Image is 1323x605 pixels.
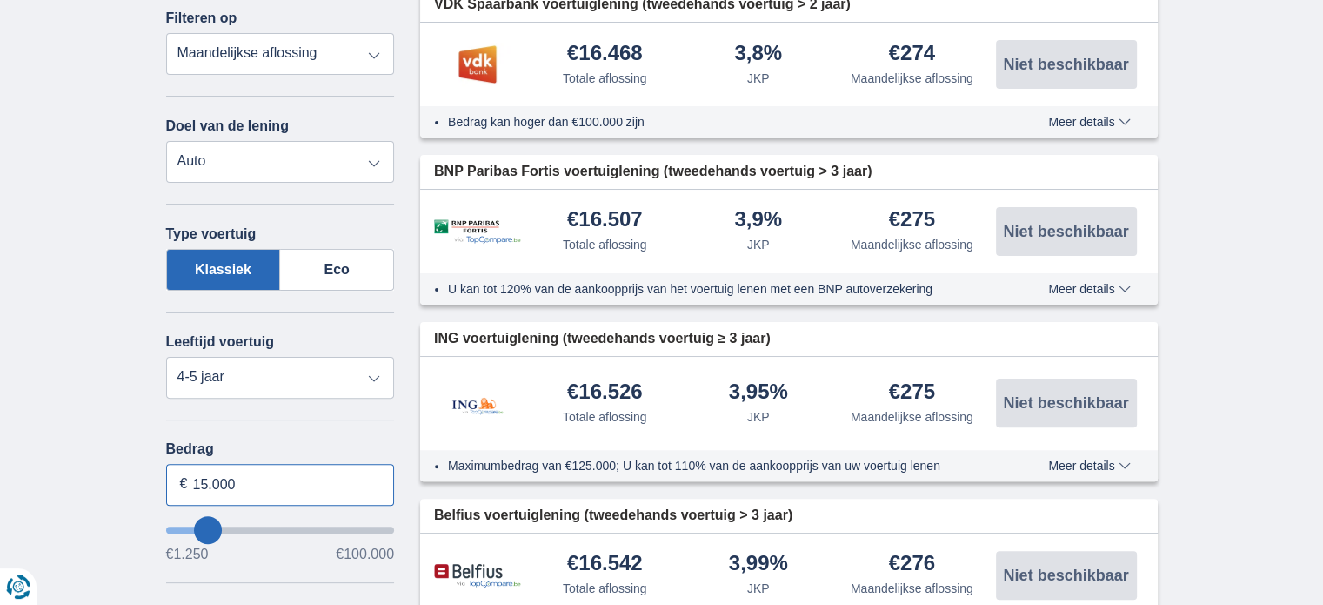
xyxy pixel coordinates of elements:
span: €100.000 [336,548,394,561]
div: €16.542 [567,553,643,576]
label: Klassiek [166,249,281,291]
label: Eco [280,249,394,291]
div: €16.507 [567,209,643,232]
div: €275 [889,381,935,405]
div: 3,99% [729,553,788,576]
span: Meer details [1048,283,1130,295]
div: Totale aflossing [563,236,647,253]
div: 3,8% [734,43,782,66]
label: Leeftijd voertuig [166,334,274,350]
div: 3,9% [734,209,782,232]
img: product.pl.alt BNP Paribas Fortis [434,219,521,245]
span: Niet beschikbaar [1003,395,1128,411]
span: Meer details [1048,116,1130,128]
button: Meer details [1035,459,1143,473]
button: Niet beschikbaar [996,207,1137,256]
img: product.pl.alt ING [434,374,521,433]
div: Maandelijkse aflossing [851,236,973,253]
span: €1.250 [166,548,209,561]
span: ING voertuiglening (tweedehands voertuig ≥ 3 jaar) [434,329,771,349]
div: Maandelijkse aflossing [851,408,973,426]
li: Bedrag kan hoger dan €100.000 zijn [448,113,985,131]
div: JKP [747,580,770,597]
div: Maandelijkse aflossing [851,580,973,597]
label: Bedrag [166,441,395,457]
span: Niet beschikbaar [1003,568,1128,583]
input: wantToBorrow [166,527,395,534]
span: Niet beschikbaar [1003,57,1128,72]
div: €16.468 [567,43,643,66]
button: Niet beschikbaar [996,379,1137,427]
div: Totale aflossing [563,70,647,87]
li: Maximumbedrag van €125.000; U kan tot 110% van de aankoopprijs van uw voertuig lenen [448,457,985,474]
div: €276 [889,553,935,576]
label: Filteren op [166,10,237,26]
div: JKP [747,408,770,426]
span: Meer details [1048,460,1130,472]
div: €274 [889,43,935,66]
button: Meer details [1035,282,1143,296]
button: Meer details [1035,115,1143,129]
button: Niet beschikbaar [996,551,1137,600]
img: product.pl.alt VDK bank [434,43,521,86]
div: Maandelijkse aflossing [851,70,973,87]
span: Belfius voertuiglening (tweedehands voertuig > 3 jaar) [434,506,792,526]
div: €16.526 [567,381,643,405]
li: U kan tot 120% van de aankoopprijs van het voertuig lenen met een BNP autoverzekering [448,280,985,298]
span: BNP Paribas Fortis voertuiglening (tweedehands voertuig > 3 jaar) [434,162,872,182]
span: Niet beschikbaar [1003,224,1128,239]
label: Doel van de lening [166,118,289,134]
img: product.pl.alt Belfius [434,563,521,588]
button: Niet beschikbaar [996,40,1137,89]
span: € [180,474,188,494]
div: Totale aflossing [563,408,647,426]
div: Totale aflossing [563,580,647,597]
div: JKP [747,70,770,87]
label: Type voertuig [166,226,257,242]
div: €275 [889,209,935,232]
div: 3,95% [729,381,788,405]
div: JKP [747,236,770,253]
